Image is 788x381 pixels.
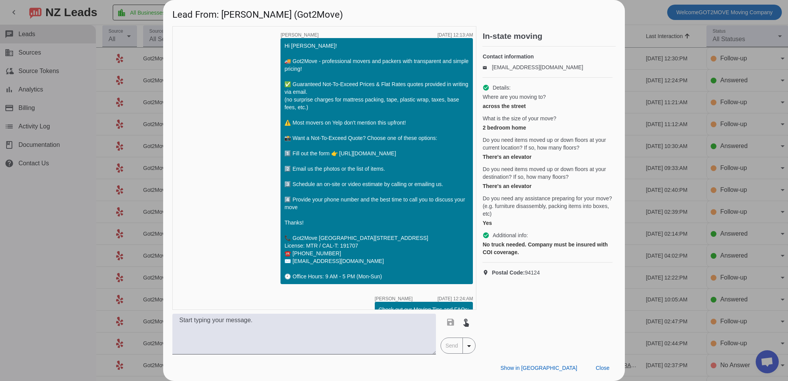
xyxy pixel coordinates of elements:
a: [EMAIL_ADDRESS][DOMAIN_NAME] [492,64,583,70]
h4: Contact information [482,53,613,60]
span: What is the size of your move? [482,115,556,122]
span: Close [596,365,609,371]
div: Yes [482,219,613,227]
span: [PERSON_NAME] [280,33,319,37]
h2: In-state moving [482,32,616,40]
strong: Postal Code: [492,270,525,276]
span: Where are you moving to? [482,93,546,101]
button: Close [589,361,616,375]
mat-icon: check_circle [482,232,489,239]
div: across the street [482,102,613,110]
span: Show in [GEOGRAPHIC_DATA] [501,365,577,371]
span: Additional info: [492,231,528,239]
div: No truck needed. Company must be insured with COI coverage. [482,241,613,256]
mat-icon: check_circle [482,84,489,91]
mat-icon: touch_app [461,318,471,327]
div: There's an elevator [482,182,613,190]
div: Check out our Moving Tips and FAQs: [URL][DOMAIN_NAME]​ [379,306,469,329]
span: 94124 [492,269,540,276]
mat-icon: arrow_drop_down [464,341,474,351]
span: Do you need items moved up or down floors at your destination? If so, how many floors? [482,165,613,181]
span: [PERSON_NAME] [375,296,413,301]
button: Show in [GEOGRAPHIC_DATA] [494,361,583,375]
div: 2 bedroom home [482,124,613,131]
span: Do you need items moved up or down floors at your current location? If so, how many floors? [482,136,613,151]
div: [DATE] 12:13:AM [437,33,473,37]
span: Details: [492,84,511,92]
mat-icon: location_on [482,270,492,276]
div: [DATE] 12:24:AM [437,296,473,301]
mat-icon: email [482,65,492,69]
div: Hi [PERSON_NAME]! 🚚 Got2Move - professional movers and packers with transparent and simple pricin... [284,42,469,280]
span: Do you need any assistance preparing for your move? (e.g. furniture disassembly, packing items in... [482,195,613,218]
div: There's an elevator [482,153,613,161]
